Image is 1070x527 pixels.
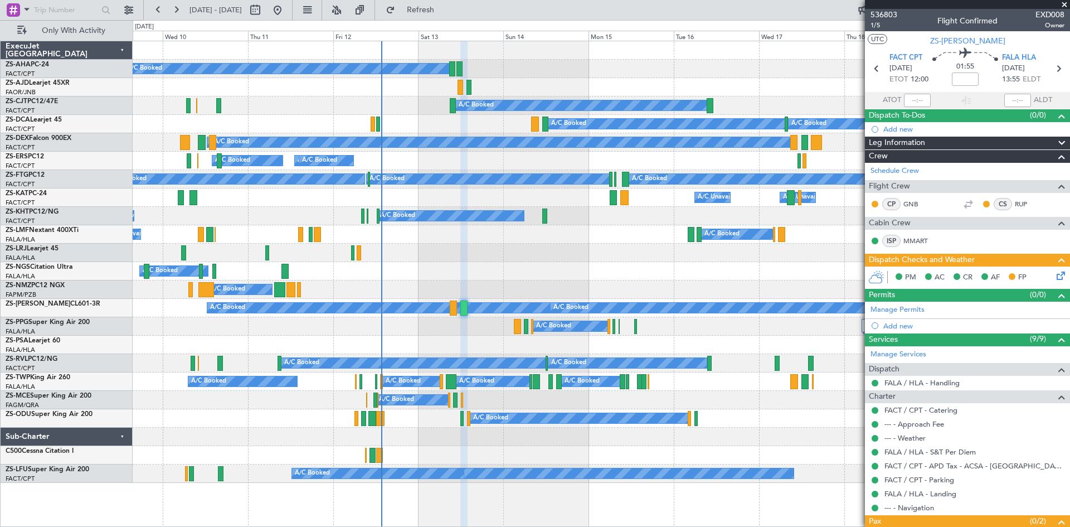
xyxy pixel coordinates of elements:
a: ZS-CJTPC12/47E [6,98,58,105]
a: FACT/CPT [6,143,35,152]
a: --- - Navigation [884,503,934,513]
div: A/C Booked [553,299,588,316]
a: RUP [1015,199,1040,209]
div: A/C Booked [459,97,494,114]
a: FALA / HLA - Landing [884,489,956,499]
a: GNB [903,199,928,209]
a: FALA / HLA - Handling [884,378,960,388]
span: ZS-ERS [6,153,28,160]
span: Dispatch Checks and Weather [869,254,975,267]
div: A/C Booked [214,134,249,151]
a: FAGM/QRA [6,401,39,409]
div: A/C Booked [380,207,415,224]
a: FACT/CPT [6,199,35,207]
a: FALA/HLA [6,272,35,281]
a: ZS-LFUSuper King Air 200 [6,466,89,473]
div: Add new [883,124,1064,134]
div: A/C Unavailable [783,189,829,206]
div: A/C Booked [210,299,245,316]
div: A/C Booked [632,171,667,187]
span: Leg Information [869,137,925,149]
span: ZS-TWP [6,374,30,381]
span: CR [963,272,972,283]
a: ZS-PSALearjet 60 [6,337,60,344]
span: ZS-MCE [6,393,30,399]
span: ZS-KAT [6,190,28,197]
a: ZS-DCALearjet 45 [6,117,62,123]
a: FACT/CPT [6,217,35,225]
button: UTC [868,34,887,44]
span: Charter [869,390,896,403]
a: --- - Weather [884,433,926,443]
span: 536803 [870,9,897,21]
a: FACT/CPT [6,162,35,170]
span: 1/5 [870,21,897,30]
div: Thu 11 [248,31,333,41]
span: ETOT [889,74,908,85]
span: ZS-NMZ [6,282,31,289]
div: A/C Booked [127,60,162,77]
a: FALA/HLA [6,327,35,336]
a: ZS-LRJLearjet 45 [6,245,59,252]
a: ZS-KATPC-24 [6,190,47,197]
span: AF [991,272,1000,283]
div: A/C Booked [215,152,250,169]
div: CS [994,198,1012,210]
a: FACT/CPT [6,125,35,133]
span: [DATE] [889,63,912,74]
a: FACT/CPT [6,70,35,78]
span: ATOT [883,95,901,106]
span: Flight Crew [869,180,910,193]
a: Manage Services [870,349,926,360]
span: ZS-AHA [6,61,31,68]
div: A/C Booked [386,373,421,390]
a: FACT / CPT - Parking [884,475,954,485]
div: Add new [883,321,1064,331]
div: A/C Unavailable [698,189,744,206]
div: Fri 12 [333,31,419,41]
a: FACT/CPT [6,475,35,483]
div: A/C Booked [295,465,330,482]
a: ZS-AHAPC-24 [6,61,49,68]
span: Owner [1035,21,1064,30]
a: Manage Permits [870,304,925,316]
div: A/C Booked [302,152,337,169]
span: (0/0) [1030,109,1046,121]
a: ZS-KHTPC12/NG [6,209,59,215]
a: --- - Approach Fee [884,419,944,429]
span: ZS-NGS [6,264,30,270]
div: A/C Booked [551,355,586,371]
span: Only With Activity [29,27,118,35]
a: ZS-MCESuper King Air 200 [6,393,91,399]
div: A/C Booked [565,373,600,390]
span: Permits [869,289,895,302]
a: FALA/HLA [6,235,35,244]
button: Only With Activity [12,22,121,40]
div: A/C Booked [379,391,414,408]
div: ISP [882,235,901,247]
span: 01:55 [956,61,974,72]
a: C500Cessna Citation I [6,448,74,455]
a: FALA/HLA [6,346,35,354]
a: FALA/HLA [6,254,35,262]
div: A/C Booked [210,281,245,298]
a: MMART [903,236,928,246]
a: ZS-AJDLearjet 45XR [6,80,70,86]
a: FAPM/PZB [6,291,36,299]
span: ZS-LMF [6,227,29,234]
div: A/C Booked [143,263,178,279]
span: Crew [869,150,888,163]
span: Cabin Crew [869,217,911,230]
span: ZS-DEX [6,135,29,142]
a: ZS-[PERSON_NAME]CL601-3R [6,301,100,307]
div: A/C Booked [369,171,405,187]
span: ZS-FTG [6,172,28,178]
span: ZS-PPG [6,319,28,326]
span: (0/2) [1030,515,1046,527]
a: ZS-LMFNextant 400XTi [6,227,79,234]
a: ZS-ERSPC12 [6,153,44,160]
div: A/C Booked [473,410,508,427]
div: Mon 15 [588,31,674,41]
span: (9/9) [1030,333,1046,345]
div: Wed 17 [759,31,844,41]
